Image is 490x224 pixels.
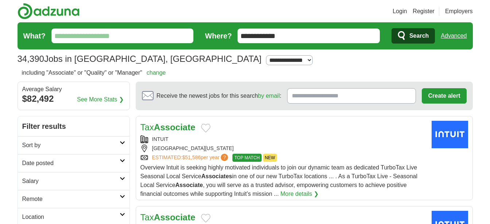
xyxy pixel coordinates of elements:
strong: Associate [154,122,195,132]
h2: including "Associate" or "Quality" or "Manager" [22,68,166,77]
a: INTUIT [152,136,169,142]
a: Advanced [441,29,467,43]
h2: Filter results [18,116,130,136]
label: What? [23,30,46,41]
h2: Salary [22,177,120,186]
span: 34,390 [18,52,44,66]
strong: Associate [154,212,195,222]
div: $82,492 [22,92,125,105]
h1: Jobs in [GEOGRAPHIC_DATA], [GEOGRAPHIC_DATA] [18,54,262,64]
span: Receive the newest jobs for this search : [157,92,281,100]
strong: Associates [201,173,232,179]
a: TaxAssociate [140,212,196,222]
a: by email [258,93,280,99]
span: TOP MATCH [232,154,261,162]
h2: Date posted [22,159,120,168]
button: Add to favorite jobs [201,214,211,223]
a: Login [393,7,407,16]
label: Where? [205,30,232,41]
a: More details ❯ [280,190,319,198]
button: Search [391,28,435,44]
h2: Remote [22,195,120,204]
a: Date posted [18,154,130,172]
h2: Location [22,213,120,221]
span: Search [409,29,429,43]
span: ? [221,154,228,161]
img: Adzuna logo [18,3,80,19]
button: Add to favorite jobs [201,124,211,132]
span: Overview Intuit is seeking highly motivated individuals to join our dynamic team as dedicated Tur... [140,164,418,197]
a: ESTIMATED:$51,586per year? [152,154,230,162]
a: change [147,70,166,76]
span: $51,586 [182,154,201,160]
a: Salary [18,172,130,190]
a: Employers [445,7,473,16]
div: [GEOGRAPHIC_DATA][US_STATE] [140,145,426,152]
span: NEW [263,154,277,162]
div: Average Salary [22,86,125,92]
a: TaxAssociate [140,122,196,132]
img: Intuit logo [432,121,468,148]
a: Sort by [18,136,130,154]
h2: Sort by [22,141,120,150]
button: Create alert [422,88,466,104]
a: See More Stats ❯ [77,95,124,104]
strong: Associate [175,182,203,188]
a: Register [413,7,435,16]
a: Remote [18,190,130,208]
